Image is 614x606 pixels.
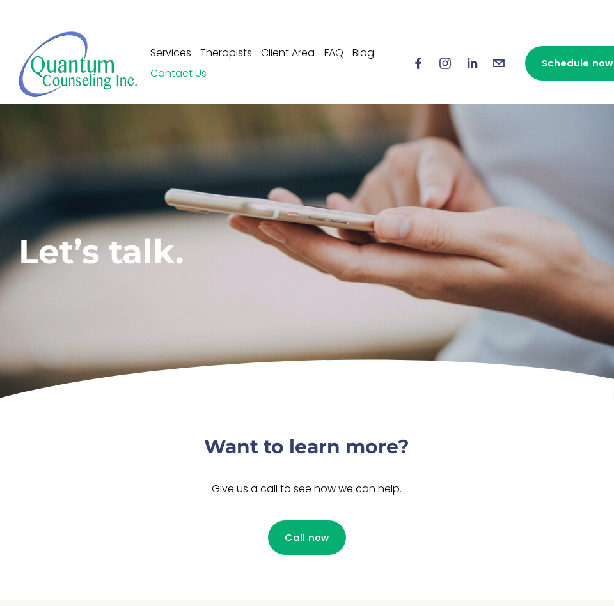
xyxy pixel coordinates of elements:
a: Therapists [200,43,252,63]
a: Client Area [261,43,315,63]
h1: Let’s talk. [19,231,452,272]
h3: Want to learn more? [162,434,451,460]
a: LinkedIn [465,56,479,70]
a: Call now [268,520,347,555]
p: Give us a call to see how we can help. [162,480,451,499]
a: FAQ [324,43,343,63]
a: Instagram [438,56,452,70]
a: Blog [352,43,374,63]
a: info@quantumcounselinginc.com [492,56,506,70]
a: Facebook [411,56,425,70]
a: Services [150,43,191,63]
img: Quantum Counseling Inc. | Change starts here. [19,30,138,97]
a: Contact Us [150,63,207,84]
